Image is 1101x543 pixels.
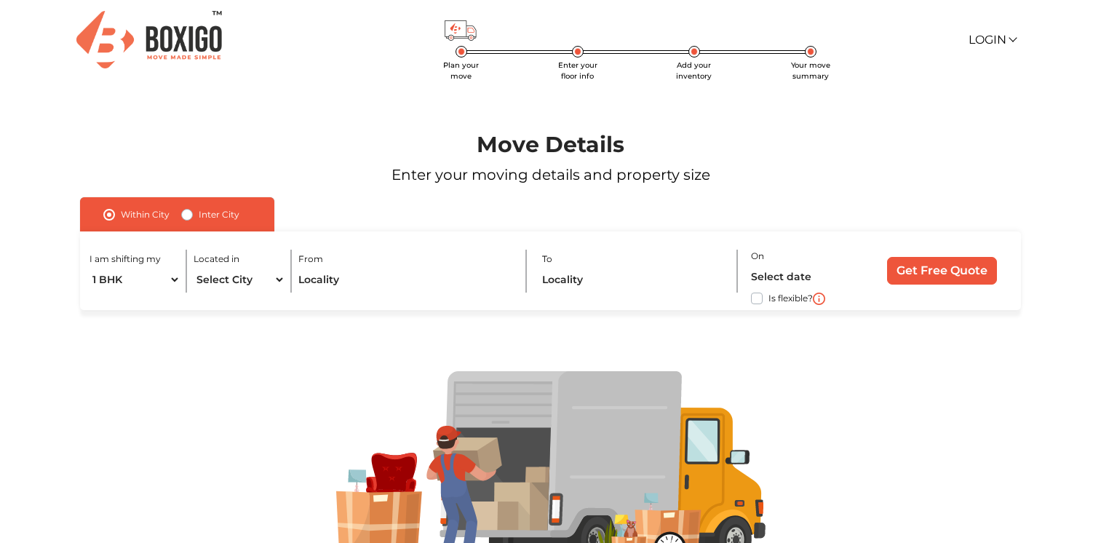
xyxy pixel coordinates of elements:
[44,164,1057,186] p: Enter your moving details and property size
[751,264,859,290] input: Select date
[76,11,222,68] img: Boxigo
[768,290,813,305] label: Is flexible?
[194,253,239,266] label: Located in
[298,267,514,293] input: Locality
[676,60,712,81] span: Add your inventory
[199,206,239,223] label: Inter City
[887,257,997,285] input: Get Free Quote
[443,60,479,81] span: Plan your move
[558,60,597,81] span: Enter your floor info
[751,250,764,263] label: On
[298,253,323,266] label: From
[44,132,1057,158] h1: Move Details
[969,33,1015,47] a: Login
[813,293,825,305] img: i
[542,267,727,293] input: Locality
[791,60,830,81] span: Your move summary
[542,253,552,266] label: To
[90,253,161,266] label: I am shifting my
[121,206,170,223] label: Within City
